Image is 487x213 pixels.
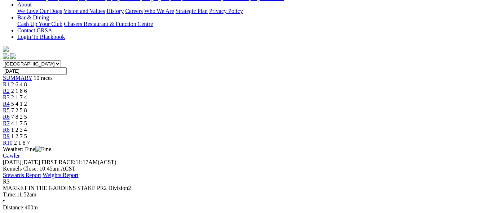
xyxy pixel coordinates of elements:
a: SUMMARY [3,75,32,81]
span: 2 6 4 8 [11,81,27,87]
span: 7 8 2 5 [11,114,27,120]
a: R4 [3,101,10,107]
div: Bar & Dining [17,21,484,27]
span: 1 2 7 5 [11,133,27,139]
div: About [17,8,484,14]
span: 2 1 8 6 [11,88,27,94]
img: Fine [35,146,51,153]
img: twitter.svg [10,53,16,59]
span: 2 1 8 7 [14,140,30,146]
span: • [3,198,5,204]
a: Vision and Values [63,8,105,14]
a: R8 [3,127,10,133]
a: R7 [3,120,10,126]
a: Login To Blackbook [17,34,65,40]
a: We Love Our Dogs [17,8,62,14]
span: 1 2 3 4 [11,127,27,133]
span: 5 4 1 2 [11,101,27,107]
a: History [106,8,124,14]
div: 11:52am [3,191,484,198]
img: logo-grsa-white.png [3,46,9,52]
span: R3 [3,178,10,185]
span: 11:17AM(ACST) [41,159,116,165]
a: Privacy Policy [209,8,243,14]
span: 4 1 7 5 [11,120,27,126]
a: Careers [125,8,143,14]
a: Strategic Plan [176,8,208,14]
span: 10 races [34,75,53,81]
a: Gawler [3,153,20,159]
span: Time: [3,191,17,198]
a: R1 [3,81,10,87]
a: R9 [3,133,10,139]
span: 7 2 5 8 [11,107,27,113]
a: Contact GRSA [17,27,52,33]
span: [DATE] [3,159,40,165]
span: 2 1 7 4 [11,94,27,100]
a: R10 [3,140,13,146]
a: About [17,1,32,8]
a: Stewards Report [3,172,41,178]
span: FIRST RACE: [41,159,75,165]
span: [DATE] [3,159,22,165]
a: R5 [3,107,10,113]
input: Select date [3,67,67,75]
a: Cash Up Your Club [17,21,62,27]
span: Weather: Fine [3,146,51,152]
a: Bar & Dining [17,14,49,21]
a: Weights Report [43,172,79,178]
a: Who We Are [144,8,174,14]
a: R3 [3,94,10,100]
div: MARKET IN THE GARDENS STAKE PR2 Division2 [3,185,484,191]
div: Kennels Close: 10:45am ACST [3,166,484,172]
a: R6 [3,114,10,120]
a: R2 [3,88,10,94]
a: Chasers Restaurant & Function Centre [64,21,153,27]
img: facebook.svg [3,53,9,59]
div: 400m [3,204,484,211]
span: Distance: [3,204,25,210]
